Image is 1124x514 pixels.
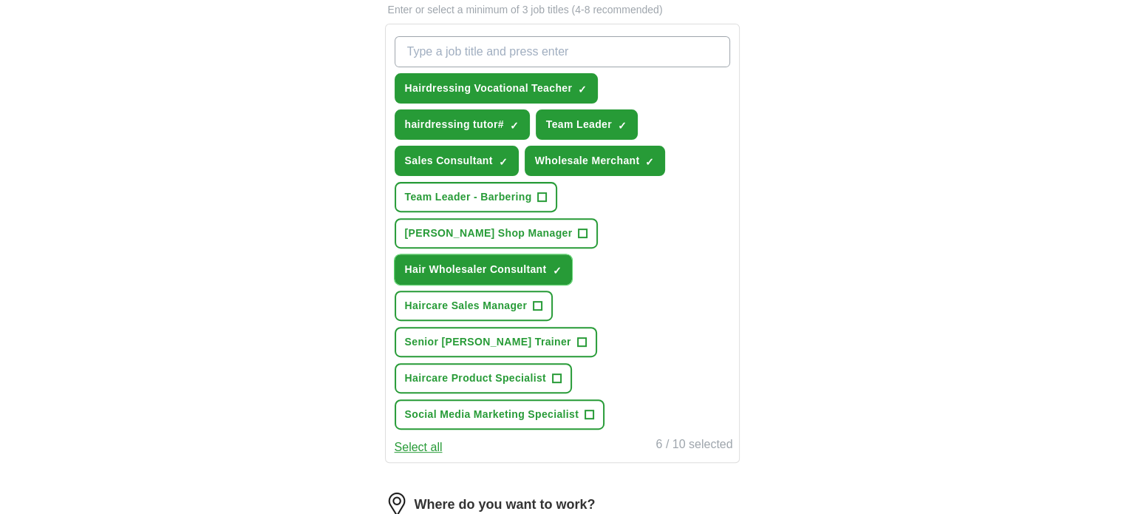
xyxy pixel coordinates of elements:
[395,291,554,321] button: Haircare Sales Manager
[395,36,730,67] input: Type a job title and press enter
[578,84,587,95] span: ✓
[618,120,627,132] span: ✓
[405,226,573,241] span: [PERSON_NAME] Shop Manager
[525,146,666,176] button: Wholesale Merchant✓
[395,109,530,140] button: hairdressing tutor#✓
[395,399,605,430] button: Social Media Marketing Specialist
[645,156,654,168] span: ✓
[405,262,547,277] span: Hair Wholesaler Consultant
[405,153,493,169] span: Sales Consultant
[546,117,612,132] span: Team Leader
[385,2,740,18] p: Enter or select a minimum of 3 job titles (4-8 recommended)
[499,156,508,168] span: ✓
[395,363,573,393] button: Haircare Product Specialist
[395,146,519,176] button: Sales Consultant✓
[395,439,443,456] button: Select all
[405,371,547,386] span: Haircare Product Specialist
[395,327,597,357] button: Senior [PERSON_NAME] Trainer
[405,334,571,350] span: Senior [PERSON_NAME] Trainer
[510,120,519,132] span: ✓
[395,254,573,285] button: Hair Wholesaler Consultant✓
[552,265,561,277] span: ✓
[395,182,558,212] button: Team Leader - Barbering
[405,298,528,314] span: Haircare Sales Manager
[405,81,573,96] span: Hairdressing Vocational Teacher
[405,189,532,205] span: Team Leader - Barbering
[536,109,638,140] button: Team Leader✓
[405,407,579,422] span: Social Media Marketing Specialist
[395,73,599,104] button: Hairdressing Vocational Teacher✓
[395,218,599,248] button: [PERSON_NAME] Shop Manager
[535,153,640,169] span: Wholesale Merchant
[405,117,504,132] span: hairdressing tutor#
[655,436,732,456] div: 6 / 10 selected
